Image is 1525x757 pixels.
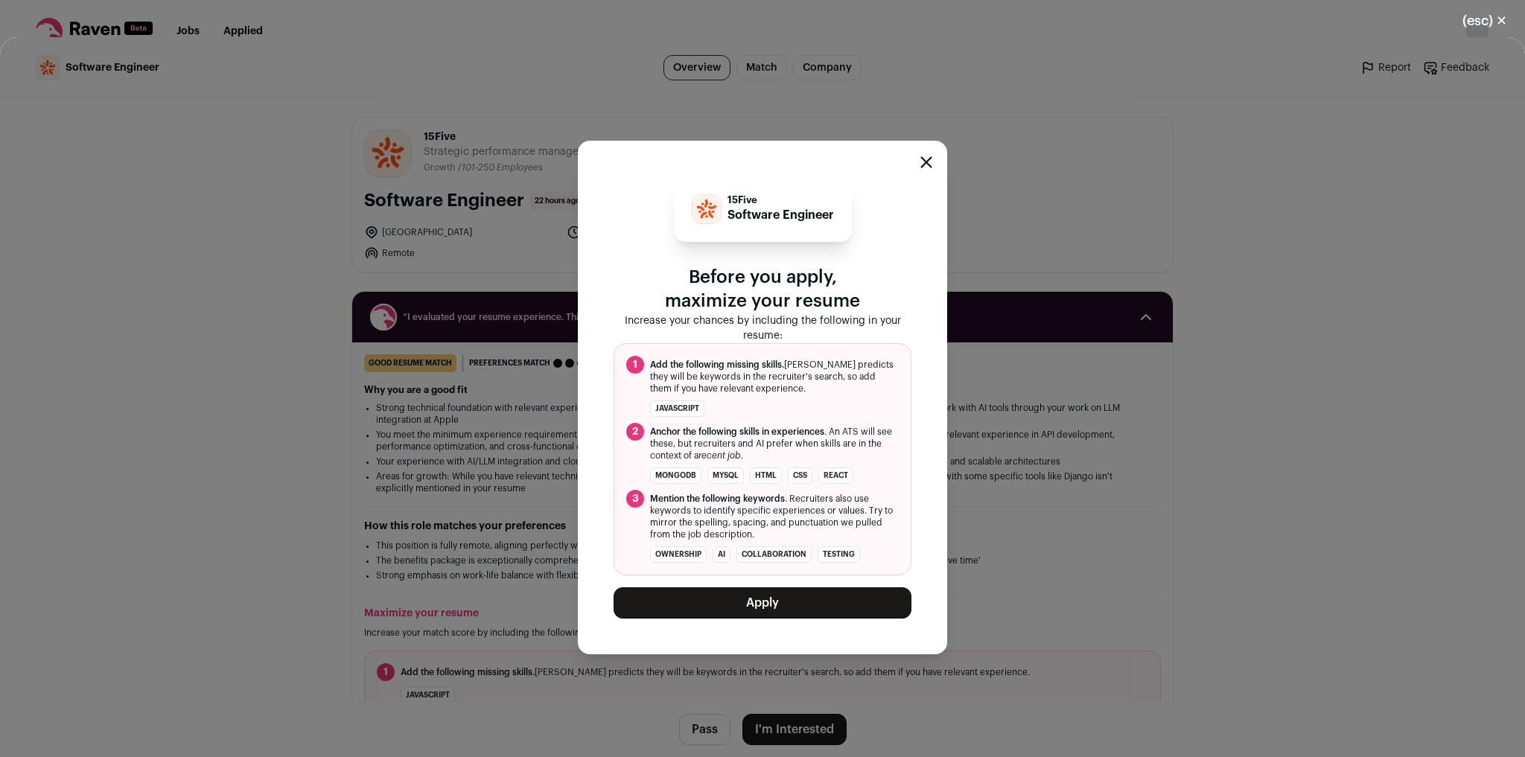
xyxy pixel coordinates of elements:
[650,426,899,461] span: . An ATS will see these, but recruiters and AI prefer when skills are in the context of a
[626,423,644,441] span: 2
[650,467,701,484] li: MongoDB
[1445,4,1525,37] button: Close modal
[818,546,860,563] li: testing
[626,490,644,508] span: 3
[788,467,812,484] li: CSS
[707,467,744,484] li: MySQL
[650,546,707,563] li: ownership
[750,467,782,484] li: HTML
[650,494,785,503] span: Mention the following keywords
[614,587,911,619] button: Apply
[626,356,644,374] span: 1
[920,156,932,168] button: Close modal
[650,493,899,540] span: . Recruiters also use keywords to identify specific experiences or values. Try to mirror the spel...
[614,266,911,313] p: Before you apply, maximize your resume
[728,194,834,206] p: 15Five
[650,427,824,436] span: Anchor the following skills in experiences
[698,451,743,460] i: recent job.
[693,195,721,223] img: 9a30f39b35e50b556f30389bf204f9271ce3cacbf9a5b69a39f6b0c22fe145e4.jpg
[728,206,834,224] p: Software Engineer
[736,546,812,563] li: collaboration
[818,467,853,484] li: React
[650,360,784,369] span: Add the following missing skills.
[614,313,911,343] p: Increase your chances by including the following in your resume:
[713,546,730,563] li: AI
[650,359,899,395] span: [PERSON_NAME] predicts they will be keywords in the recruiter's search, so add them if you have r...
[650,400,704,417] li: JavaScript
